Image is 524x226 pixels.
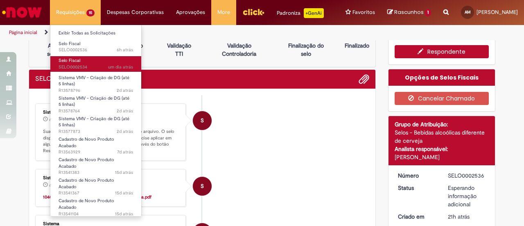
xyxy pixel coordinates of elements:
[50,135,141,153] a: Aberto R13563929 : Cadastro de Novo Produto Acabado
[59,177,114,190] span: Cadastro de Novo Produto Acabado
[59,128,133,135] span: R13577873
[392,212,442,221] dt: Criado em
[448,212,486,221] div: 30/09/2025 17:22:52
[395,120,489,128] div: Grupo de Atribuição:
[49,183,62,188] time: 01/10/2025 08:06:24
[59,41,80,47] span: Selo Fiscal
[35,41,86,58] p: Análise da solicitação
[352,8,375,16] span: Favoritos
[193,177,212,196] div: System
[164,41,195,58] p: Validação TTI
[59,57,80,64] span: Selo Fiscal
[176,8,205,16] span: Aprovações
[59,169,133,176] span: R13541383
[388,69,495,86] div: Opções de Selos Fiscais
[50,176,141,194] a: Aberto R13541367 : Cadastro de Novo Produto Acabado
[50,56,141,71] a: Aberto SELO0002534 : Selo Fiscal
[115,169,133,176] span: 15d atrás
[1,4,43,21] img: ServiceNow
[59,149,133,155] span: R13563929
[59,87,133,94] span: R13578796
[59,116,129,128] span: Sistema VMV - Criação de DG (até 5 linhas)
[50,196,141,214] a: Aberto R13541104 : Cadastro de Novo Produto Acabado
[86,9,95,16] span: 15
[217,8,230,16] span: More
[117,149,133,155] time: 24/09/2025 16:13:33
[117,47,133,53] time: 01/10/2025 08:06:24
[117,128,133,135] span: 2d atrás
[115,211,133,217] span: 15d atrás
[50,155,141,173] a: Aberto R13541383 : Cadastro de Novo Produto Acabado
[59,64,133,71] span: SELO0002534
[395,92,489,105] button: Cancelar Chamado
[448,171,486,180] div: SELO0002536
[387,9,431,16] a: Rascunhos
[107,8,164,16] span: Despesas Corporativas
[448,213,470,220] span: 21h atrás
[477,9,518,16] span: [PERSON_NAME]
[50,114,141,132] a: Aberto R13577873 : Sistema VMV - Criação de DG (até 5 linhas)
[35,75,77,83] h2: SELO0002536 Histórico de tíquete
[115,211,133,217] time: 16/09/2025 17:15:40
[59,136,114,149] span: Cadastro de Novo Produto Acabado
[50,39,141,55] a: Aberto SELO0002536 : Selo Fiscal
[43,194,151,200] a: 1040015202301_Mikes_produção interna_Consulta.pdf
[284,41,328,58] p: Finalização do selo
[211,41,268,58] p: Validação Controladoria
[59,211,133,217] span: R13541104
[359,74,369,84] button: Adicionar anexos
[392,171,442,180] dt: Número
[201,111,204,130] span: S
[49,117,62,122] span: 6h atrás
[43,128,179,154] p: Sua solicitação de acesso foi aprovada, segue o arquivo. O selo disponibilizado é apenas para con...
[59,95,129,108] span: Sistema VMV - Criação de DG (até 5 linhas)
[59,157,114,169] span: Cadastro de Novo Produto Acabado
[108,64,133,70] time: 30/09/2025 11:48:23
[395,145,489,153] div: Analista responsável:
[201,176,204,196] span: S
[59,198,114,210] span: Cadastro de Novo Produto Acabado
[425,9,431,16] span: 1
[115,190,133,196] span: 15d atrás
[117,108,133,114] time: 29/09/2025 18:01:09
[345,41,369,50] p: Finalizado
[193,111,212,130] div: System
[277,8,324,18] div: Padroniza
[108,64,133,70] span: um dia atrás
[59,47,133,53] span: SELO0002536
[117,108,133,114] span: 2d atrás
[43,110,179,115] div: Sistema
[50,29,141,38] a: Exibir Todas as Solicitações
[117,128,133,135] time: 29/09/2025 15:45:06
[242,6,264,18] img: click_logo_yellow_360x200.png
[448,184,486,208] div: Esperando informação adicional
[115,190,133,196] time: 16/09/2025 17:58:14
[394,8,424,16] span: Rascunhos
[392,184,442,192] dt: Status
[395,128,489,145] div: Selos - Bebidas alcoólicas diferente de cerveja
[59,75,129,87] span: Sistema VMV - Criação de DG (até 5 linhas)
[6,25,343,40] ul: Trilhas de página
[59,190,133,196] span: R13541367
[117,149,133,155] span: 7d atrás
[9,29,37,36] a: Página inicial
[395,45,489,58] button: Respondente
[117,87,133,94] time: 29/09/2025 18:10:08
[50,73,141,91] a: Aberto R13578796 : Sistema VMV - Criação de DG (até 5 linhas)
[49,183,62,188] span: 6h atrás
[395,153,489,161] div: [PERSON_NAME]
[117,87,133,94] span: 2d atrás
[43,176,179,180] div: Sistema
[448,213,470,220] time: 30/09/2025 17:22:52
[117,47,133,53] span: 6h atrás
[465,9,471,15] span: AM
[304,8,324,18] p: +GenAi
[50,94,141,112] a: Aberto R13578764 : Sistema VMV - Criação de DG (até 5 linhas)
[49,117,62,122] time: 01/10/2025 08:06:24
[50,25,142,217] ul: Requisições
[59,108,133,114] span: R13578764
[56,8,85,16] span: Requisições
